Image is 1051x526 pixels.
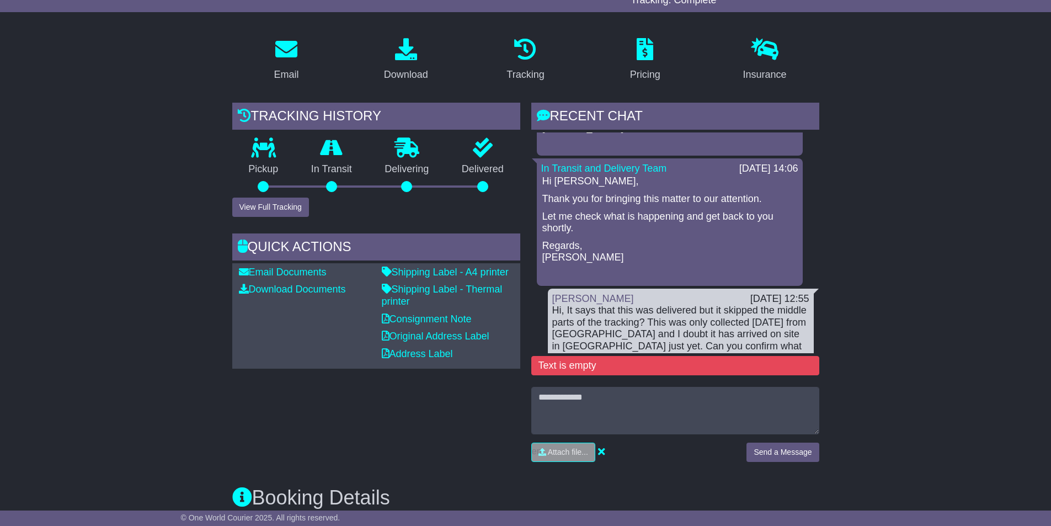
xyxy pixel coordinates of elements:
[541,163,667,174] a: In Transit and Delivery Team
[506,67,544,82] div: Tracking
[743,67,787,82] div: Insurance
[382,267,509,278] a: Shipping Label - A4 printer
[542,193,797,205] p: Thank you for bringing this matter to our attention.
[623,34,668,86] a: Pricing
[531,356,819,376] div: Text is empty
[542,211,797,235] p: Let me check what is happening and get back to you shortly.
[746,443,819,462] button: Send a Message
[377,34,435,86] a: Download
[531,103,819,132] div: RECENT CHAT
[630,67,660,82] div: Pricing
[382,284,503,307] a: Shipping Label - Thermal printer
[181,513,340,522] span: © One World Courier 2025. All rights reserved.
[384,67,428,82] div: Download
[542,240,797,264] p: Regards, [PERSON_NAME]
[232,103,520,132] div: Tracking history
[382,331,489,342] a: Original Address Label
[274,67,298,82] div: Email
[369,163,446,176] p: Delivering
[552,305,809,376] div: Hi, It says that this was delivered but it skipped the middle parts of the tracking? This was onl...
[382,348,453,359] a: Address Label
[295,163,369,176] p: In Transit
[239,267,327,278] a: Email Documents
[232,487,819,509] h3: Booking Details
[239,284,346,295] a: Download Documents
[739,163,798,175] div: [DATE] 14:06
[736,34,794,86] a: Insurance
[266,34,306,86] a: Email
[445,163,520,176] p: Delivered
[232,198,309,217] button: View Full Tracking
[542,176,797,188] p: Hi [PERSON_NAME],
[750,293,809,305] div: [DATE] 12:55
[382,314,472,325] a: Consignment Note
[232,233,520,263] div: Quick Actions
[232,163,295,176] p: Pickup
[499,34,551,86] a: Tracking
[552,293,634,304] a: [PERSON_NAME]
